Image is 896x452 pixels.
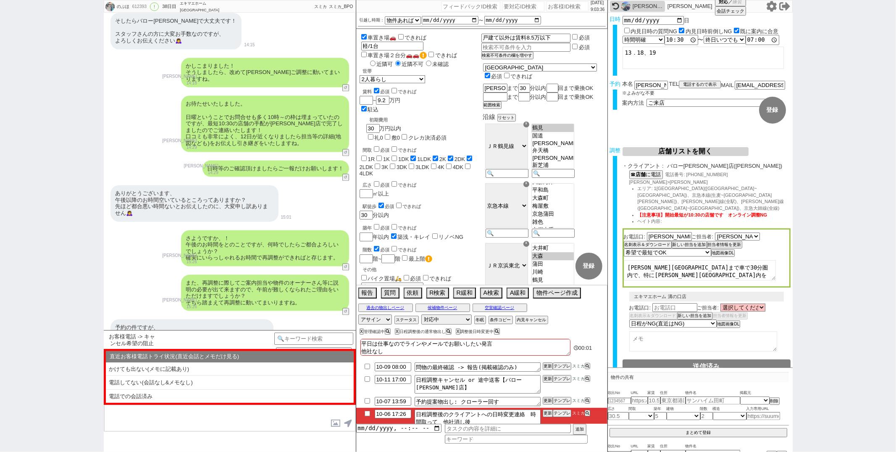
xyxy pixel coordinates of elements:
button: 質問 [381,288,399,299]
span: スミカ [571,398,585,403]
div: 階~ 階 [360,254,481,263]
option: 国道 [532,132,574,140]
span: TEL [669,81,679,87]
div: 38日目 [162,3,176,10]
label: 礼0 [375,135,383,141]
span: ご担当者: [692,234,713,240]
p: [PERSON_NAME] [163,297,197,304]
label: できれば [390,247,417,252]
span: お客様電話 -> キャンセル希望の阻止 [108,333,156,346]
div: 予約の件ですが、 個人的な都合により今回はキャンセルさせていただきたいです ご迷惑おかけしてすみません。 お店の方にもご連絡お願いします。 お手数おかけしますがよろしくお願いします。 [110,319,273,369]
div: かしこまりました！ そうしましたら、改めて[PERSON_NAME]ご調整に動いてまいりますね。 [181,58,349,87]
label: 築浅・キレイ [398,234,431,240]
span: 入力専用URL [746,406,780,412]
div: 駅徒歩 [363,201,481,210]
li: かけても出ない(メモに記載あり) [106,362,354,376]
div: さようですか、！ 午後のお時間をとのことですが、何時でしたらご都合よろしいでしょうか？ 確実にいらっしゃれるお時間で再調整ができればと存じます。 [181,230,349,266]
label: できれば [421,275,452,282]
button: 名刺表示＆ダウンロード [624,241,672,248]
option: 大森 [532,252,574,260]
button: 過去の物出しページ [358,304,413,312]
button: 登録 [575,253,602,280]
div: 〜 [623,35,791,45]
span: 予約 [610,81,620,87]
span: 00:01 [578,345,592,351]
p: 14:18 [163,80,197,87]
input: 🔍 [532,229,575,238]
div: [PERSON_NAME] [633,3,663,10]
div: ! [150,3,159,11]
input: バイク置場🛵 [361,275,367,280]
label: 車置き場🚗 [360,34,397,41]
label: 3DK [397,164,407,170]
input: 🔍キーワード検索 [274,333,354,345]
b: 店舗 [636,172,646,177]
span: 案内方法 [623,100,644,106]
input: 🔍 [486,169,528,178]
div: 築年 [363,223,481,231]
span: 築年 [654,406,667,412]
div: ☓ [523,122,529,127]
p: [PERSON_NAME] [667,3,712,10]
label: 3K [381,164,388,170]
div: エキマエホーム [GEOGRAPHIC_DATA] [180,0,222,13]
div: お待たせいたしました。 日曜ということでお問合せも多く10時～の枠は埋まっていたのですが、最短10:30の店舗の手配が[PERSON_NAME]店で完了しましたのでご連絡いたします！ 口コミも非... [181,95,349,151]
span: URL [631,390,648,396]
span: [PERSON_NAME]>[PERSON_NAME] [629,180,708,185]
input: できれば [392,181,397,187]
div: 階数 [363,245,481,253]
div: 初期費用 [370,117,447,123]
div: 間取 [363,145,481,153]
label: 必須 [579,34,590,41]
label: 近隣不可 [393,61,424,67]
div: まで 分以内 [483,93,604,101]
span: ご担当者: [697,305,719,311]
label: 1K [383,156,390,162]
div: また、再調整に際してご案内担当や物件のオーナーさん等に説明の必要が出て来ますので、午前が難しくなられたご理由をいただけますでしょうか？ そちら踏まえて再調整に動いてまいりますね。 [181,275,349,311]
input: 2 [700,412,713,420]
p: [PERSON_NAME] [184,163,218,169]
button: 地図画像DL [711,249,735,257]
label: できれば [390,225,417,230]
button: 更新 [543,375,553,383]
button: テンプレ [553,362,571,370]
label: 2LDK [360,164,373,170]
div: のぶほ [116,3,130,10]
input: できれば [392,224,397,230]
input: 要対応ID検索 [502,1,544,11]
option: 梅屋敷 [532,202,574,210]
option: 蒲田 [532,260,574,268]
span: 会話チェック [717,8,744,14]
span: お電話口: [624,234,645,240]
label: 4K [438,164,444,170]
li: 電話での会話済み [106,390,354,403]
button: ↺ [342,263,349,270]
input: 未確認 [426,61,431,66]
span: 住所 [660,390,686,396]
input: できれば [504,73,510,78]
label: 車置き場２台分🚗🚗 [360,52,427,58]
label: できれば [427,52,457,58]
button: 物件ページ作成 [533,288,581,299]
input: 30.5 [608,412,629,420]
button: テンプレ [553,375,571,383]
p: 15:01 [281,214,292,221]
span: エリア: 1[GEOGRAPHIC_DATA]([GEOGRAPHIC_DATA]~[GEOGRAPHIC_DATA])、京急本線(生麦~[GEOGRAPHIC_DATA][PERSON_NAM... [638,186,784,211]
button: 削除 [770,397,780,405]
label: できれば [390,148,417,153]
span: 構造 [713,406,746,412]
span: ヘイト内容: [638,219,662,224]
p: 物件の共有 [608,372,789,382]
div: ☓ [523,241,529,247]
span: 建物 [667,406,700,412]
input: 🔍 [532,169,575,178]
option: 弁天橋 [532,147,574,155]
input: https://suumo.jp/chintai/jnc_000022489271 [746,412,780,420]
p: 15:26 [163,259,197,265]
input: 検索不可条件を入力 [481,34,570,42]
option: 川崎 [532,268,574,276]
button: ↺ [342,174,349,181]
span: ・クライアント : [623,163,664,169]
option: [PERSON_NAME][PERSON_NAME] [532,140,574,147]
p: 9:03:36 [591,6,604,13]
